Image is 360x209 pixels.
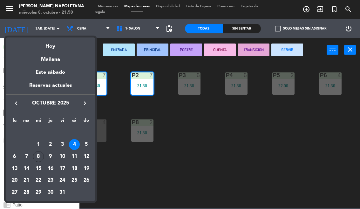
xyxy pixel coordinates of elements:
td: 2 de octubre de 2025 [44,139,57,151]
td: 23 de octubre de 2025 [44,175,57,187]
th: viernes [56,117,68,127]
td: 4 de octubre de 2025 [68,139,80,151]
th: miércoles [32,117,44,127]
div: Hoy [6,37,95,51]
div: 10 [57,151,68,162]
td: 16 de octubre de 2025 [44,163,57,175]
i: keyboard_arrow_right [81,99,89,107]
div: 6 [9,151,20,162]
div: 28 [21,187,32,198]
div: Mañana [6,51,95,64]
div: 8 [33,151,44,162]
td: 28 de octubre de 2025 [20,186,32,199]
div: Reservas actuales [6,81,95,94]
div: 22 [33,175,44,186]
td: 8 de octubre de 2025 [32,151,44,163]
div: 4 [69,139,80,150]
td: 9 de octubre de 2025 [44,151,57,163]
td: 20 de octubre de 2025 [9,175,21,187]
div: 20 [9,175,20,186]
td: 26 de octubre de 2025 [80,175,92,187]
td: 31 de octubre de 2025 [56,186,68,199]
td: 25 de octubre de 2025 [68,175,80,187]
th: jueves [44,117,57,127]
button: keyboard_arrow_right [79,99,91,107]
td: 19 de octubre de 2025 [80,163,92,175]
div: 3 [57,139,68,150]
div: 24 [57,175,68,186]
div: 12 [81,151,92,162]
td: 12 de octubre de 2025 [80,151,92,163]
td: 13 de octubre de 2025 [9,163,21,175]
div: 18 [69,163,80,174]
div: 7 [21,151,32,162]
td: 29 de octubre de 2025 [32,186,44,199]
i: keyboard_arrow_left [12,99,20,107]
div: 2 [45,139,56,150]
td: 7 de octubre de 2025 [20,151,32,163]
div: 11 [69,151,80,162]
td: 3 de octubre de 2025 [56,139,68,151]
td: 11 de octubre de 2025 [68,151,80,163]
div: 9 [45,151,56,162]
td: 21 de octubre de 2025 [20,175,32,187]
th: sábado [68,117,80,127]
div: 29 [33,187,44,198]
th: lunes [9,117,21,127]
div: 21 [21,175,32,186]
td: 6 de octubre de 2025 [9,151,21,163]
td: 17 de octubre de 2025 [56,163,68,175]
div: 14 [21,163,32,174]
div: 5 [81,139,92,150]
div: 1 [33,139,44,150]
td: 24 de octubre de 2025 [56,175,68,187]
div: 16 [45,163,56,174]
div: 30 [45,187,56,198]
td: 5 de octubre de 2025 [80,139,92,151]
div: 17 [57,163,68,174]
th: domingo [80,117,92,127]
div: Este sábado [6,64,95,81]
div: 23 [45,175,56,186]
div: 25 [69,175,80,186]
div: 19 [81,163,92,174]
td: 22 de octubre de 2025 [32,175,44,187]
div: 26 [81,175,92,186]
td: 18 de octubre de 2025 [68,163,80,175]
td: 27 de octubre de 2025 [9,186,21,199]
td: 1 de octubre de 2025 [32,139,44,151]
td: 30 de octubre de 2025 [44,186,57,199]
div: 31 [57,187,68,198]
td: 14 de octubre de 2025 [20,163,32,175]
td: OCT. [9,127,92,139]
button: keyboard_arrow_left [10,99,22,107]
div: 27 [9,187,20,198]
td: 10 de octubre de 2025 [56,151,68,163]
span: octubre 2025 [22,99,79,107]
th: martes [20,117,32,127]
td: 15 de octubre de 2025 [32,163,44,175]
div: 13 [9,163,20,174]
div: 15 [33,163,44,174]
